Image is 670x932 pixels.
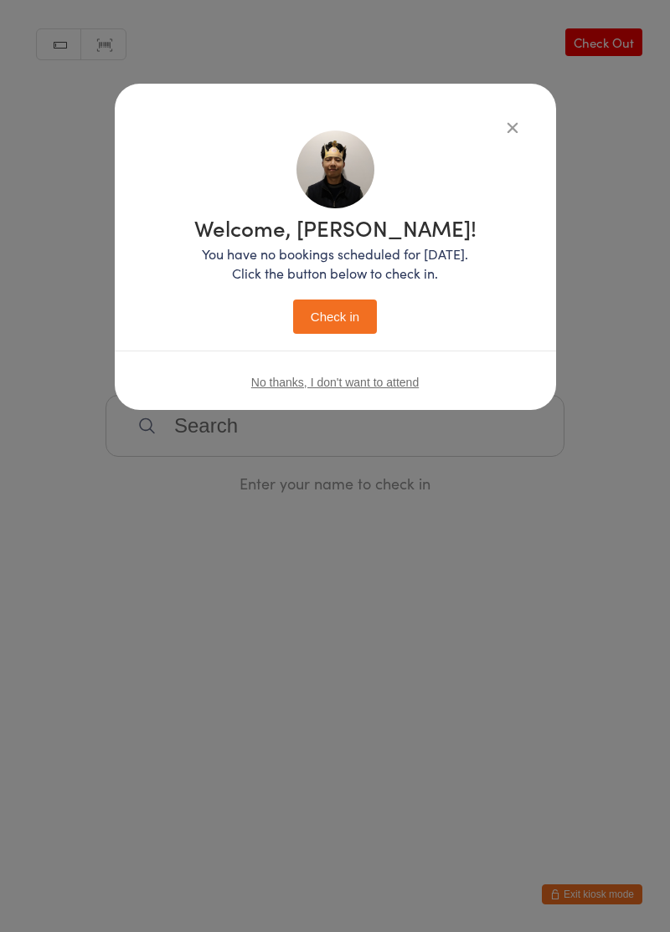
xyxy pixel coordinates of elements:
[296,131,374,208] img: image1749367449.png
[194,244,477,283] p: You have no bookings scheduled for [DATE]. Click the button below to check in.
[194,217,477,238] h1: Welcome, [PERSON_NAME]!
[251,376,419,389] button: No thanks, I don't want to attend
[293,300,377,334] button: Check in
